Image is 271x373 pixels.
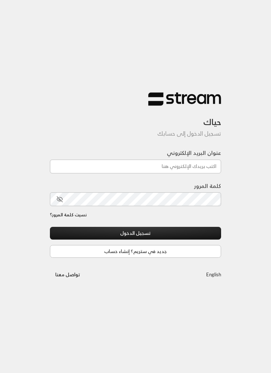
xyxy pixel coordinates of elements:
[54,193,66,205] button: toggle password visibility
[50,130,221,137] h5: تسجيل الدخول إلى حسابك
[206,269,221,281] a: English
[50,160,221,173] input: اكتب بريدك الإلكتروني هنا
[50,270,86,279] a: تواصل معنا
[50,106,221,127] h3: حياك
[148,92,221,106] img: Stream Logo
[50,269,86,281] button: تواصل معنا
[194,182,221,190] label: كلمة المرور
[50,227,221,240] button: تسجيل الدخول
[50,212,87,218] a: نسيت كلمة المرور؟
[167,149,221,157] label: عنوان البريد الإلكتروني
[50,245,221,258] a: جديد في ستريم؟ إنشاء حساب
